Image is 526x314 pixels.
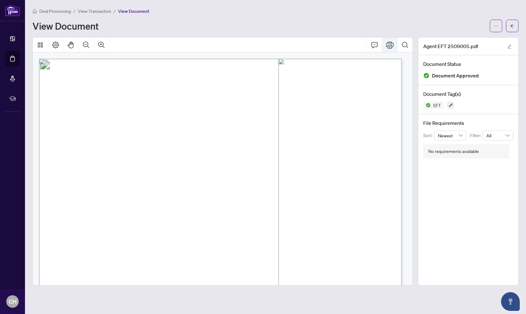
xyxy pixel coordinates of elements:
h4: Document Status [423,60,513,68]
img: Status Icon [423,101,431,109]
span: arrow-left [510,24,514,28]
div: No requirements available [428,148,479,155]
span: All [486,131,509,140]
span: Newest [438,131,463,140]
span: home [32,9,37,13]
span: View Document [118,8,149,14]
p: Sort: [423,132,434,139]
button: Open asap [501,292,520,311]
span: Deal Processing [39,8,71,14]
span: edit [507,44,512,49]
h1: View Document [32,21,99,31]
p: Filter: [470,132,483,139]
li: / [73,7,75,15]
span: ellipsis [494,24,498,28]
span: EFT [431,103,444,107]
span: View Transaction [78,8,111,14]
span: Agent EFT 2509005.pdf [423,42,478,50]
span: CH [9,297,17,306]
img: logo [5,5,20,16]
h4: Document Tag(s) [423,90,513,98]
h4: File Requirements [423,119,513,127]
span: Document Approved [432,71,479,80]
img: Document Status [423,72,429,79]
li: / [114,7,116,15]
